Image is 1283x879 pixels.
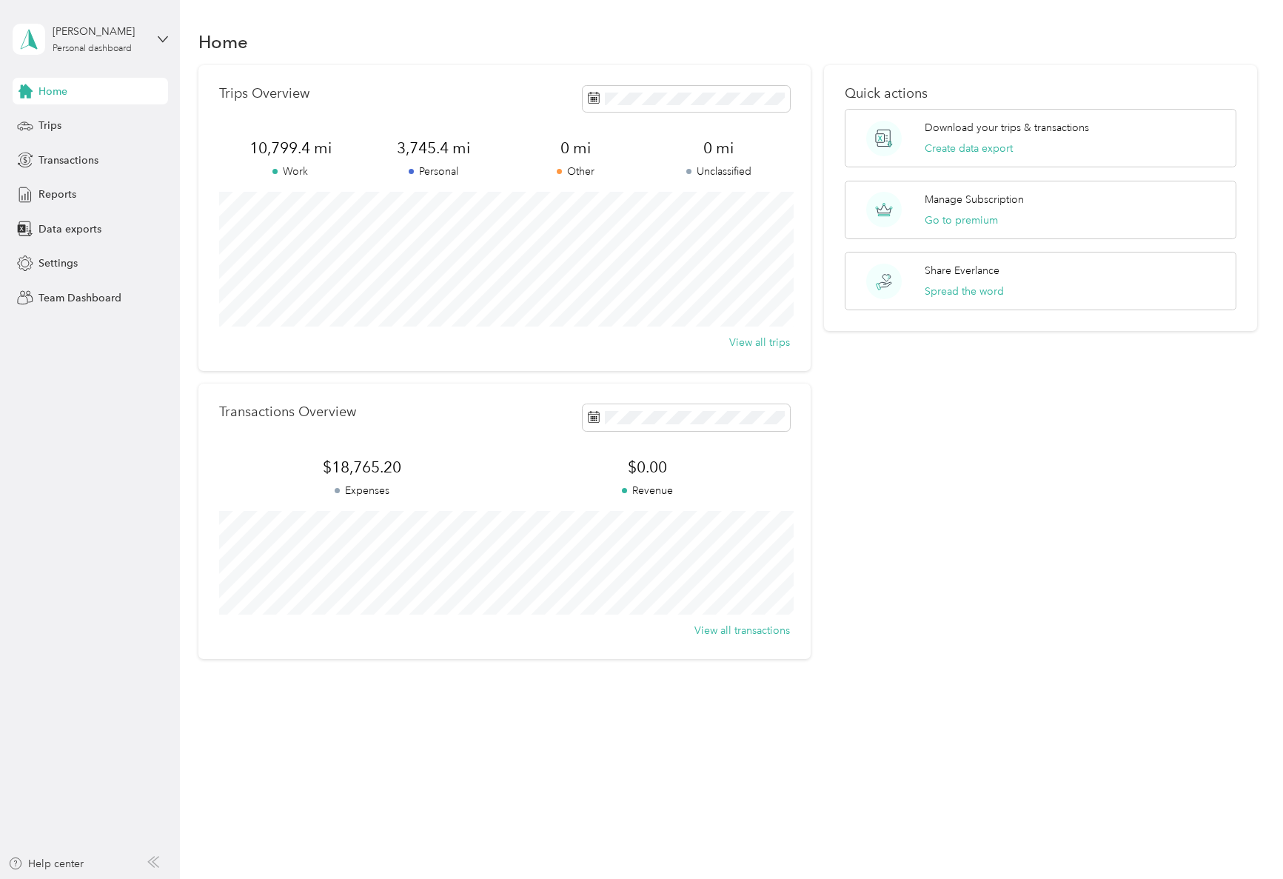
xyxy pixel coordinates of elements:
p: Work [219,164,362,179]
span: Data exports [38,221,101,237]
span: Home [38,84,67,99]
span: Team Dashboard [38,290,121,306]
p: Revenue [505,483,791,498]
p: Share Everlance [925,263,999,278]
span: Transactions [38,153,98,168]
p: Expenses [219,483,505,498]
span: $0.00 [505,457,791,478]
iframe: Everlance-gr Chat Button Frame [1200,796,1283,879]
span: Reports [38,187,76,202]
button: Create data export [925,141,1013,156]
span: 0 mi [505,138,648,158]
button: View all transactions [694,623,790,638]
p: Download your trips & transactions [925,120,1089,136]
h1: Home [198,34,248,50]
span: $18,765.20 [219,457,505,478]
div: [PERSON_NAME] [53,24,145,39]
p: Unclassified [647,164,790,179]
button: View all trips [729,335,790,350]
span: Trips [38,118,61,133]
span: Settings [38,255,78,271]
button: Help center [8,856,84,872]
button: Spread the word [925,284,1004,299]
p: Personal [362,164,505,179]
span: 0 mi [647,138,790,158]
button: Go to premium [925,213,998,228]
span: 3,745.4 mi [362,138,505,158]
p: Quick actions [845,86,1237,101]
p: Other [505,164,648,179]
p: Manage Subscription [925,192,1024,207]
p: Trips Overview [219,86,309,101]
div: Personal dashboard [53,44,132,53]
span: 10,799.4 mi [219,138,362,158]
p: Transactions Overview [219,404,356,420]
